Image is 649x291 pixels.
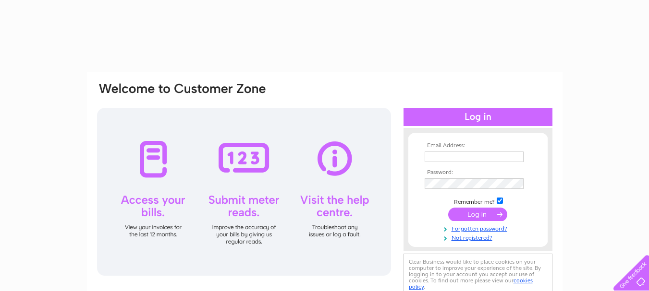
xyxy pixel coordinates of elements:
[422,196,534,206] td: Remember me?
[409,277,533,290] a: cookies policy
[425,223,534,233] a: Forgotten password?
[425,233,534,242] a: Not registered?
[422,169,534,176] th: Password:
[422,142,534,149] th: Email Address:
[448,208,507,221] input: Submit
